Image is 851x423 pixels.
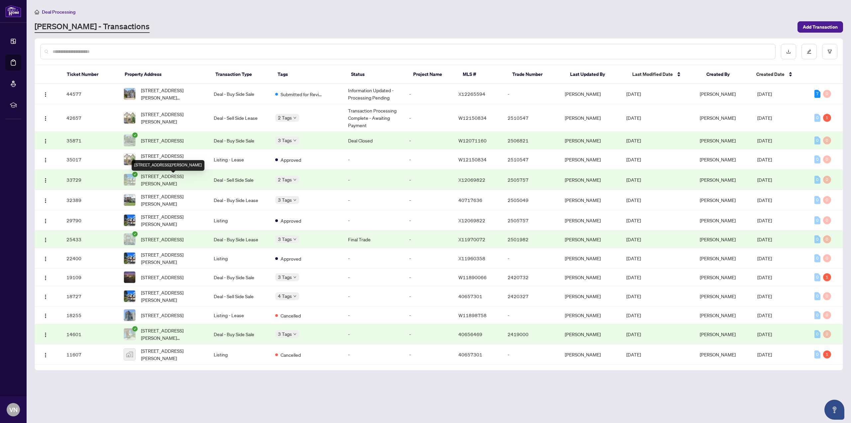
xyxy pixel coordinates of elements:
td: [PERSON_NAME] [559,286,621,307]
td: [PERSON_NAME] [559,132,621,149]
span: 3 Tags [278,235,292,243]
span: [PERSON_NAME] [700,293,736,299]
td: - [404,104,453,132]
td: Deal - Sell Side Lease [208,104,270,132]
img: thumbnail-img [124,272,135,283]
button: Logo [40,349,51,360]
th: Last Modified Date [627,65,701,84]
div: 1 [823,273,831,281]
span: [STREET_ADDRESS] [141,236,183,243]
td: [PERSON_NAME] [559,104,621,132]
span: down [293,178,297,181]
td: 2510547 [502,149,559,170]
div: 0 [823,235,831,243]
td: [PERSON_NAME] [559,84,621,104]
span: edit [807,49,811,54]
td: 25433 [61,231,118,248]
td: - [343,210,404,231]
span: Created Date [756,71,785,78]
td: [PERSON_NAME] [559,269,621,286]
td: [PERSON_NAME] [559,248,621,269]
button: Logo [40,291,51,302]
span: X12069822 [458,217,485,223]
span: [DATE] [626,156,641,162]
td: Deal - Buy Side Sale [208,269,270,286]
span: down [293,198,297,202]
th: Transaction Type [210,65,272,84]
td: - [404,307,453,324]
td: Listing [208,210,270,231]
span: [STREET_ADDRESS][PERSON_NAME] [141,152,203,167]
button: Logo [40,253,51,264]
span: 40657301 [458,293,482,299]
img: Logo [43,352,48,358]
td: Transaction Processing Complete - Awaiting Payment [343,104,404,132]
div: 1 [823,114,831,122]
span: [STREET_ADDRESS][PERSON_NAME] [141,213,203,228]
span: [DATE] [626,91,641,97]
td: - [343,269,404,286]
td: Deal Closed [343,132,404,149]
td: 2420732 [502,269,559,286]
span: down [293,238,297,241]
span: [DATE] [626,177,641,183]
span: [STREET_ADDRESS][PERSON_NAME] [141,172,203,187]
div: 0 [814,136,820,144]
span: Approved [281,217,301,224]
td: - [404,231,453,248]
img: Logo [43,178,48,183]
span: [PERSON_NAME] [700,91,736,97]
button: Logo [40,154,51,165]
span: [DATE] [626,351,641,357]
span: [STREET_ADDRESS] [141,312,183,319]
span: 3 Tags [278,330,292,338]
span: [DATE] [626,217,641,223]
td: - [502,307,559,324]
div: 0 [814,155,820,163]
td: - [343,324,404,344]
span: [PERSON_NAME] [700,177,736,183]
img: Logo [43,294,48,300]
img: thumbnail-img [124,135,135,146]
img: thumbnail-img [124,88,135,100]
span: [STREET_ADDRESS][PERSON_NAME] [141,289,203,304]
div: 0 [814,311,820,319]
span: VN [9,405,18,414]
div: 0 [823,90,831,98]
span: home [35,10,39,14]
img: thumbnail-img [124,174,135,185]
td: Listing [208,344,270,365]
img: thumbnail-img [124,215,135,226]
img: logo [5,5,21,17]
th: Created By [701,65,751,84]
td: - [404,248,453,269]
span: down [293,139,297,142]
td: 19109 [61,269,118,286]
img: thumbnail-img [124,112,135,123]
button: Logo [40,272,51,283]
span: [DATE] [626,274,641,280]
img: Logo [43,275,48,281]
span: [PERSON_NAME] [700,156,736,162]
span: [STREET_ADDRESS][PERSON_NAME][PERSON_NAME] [141,327,203,341]
td: 35017 [61,149,118,170]
td: 2510547 [502,104,559,132]
td: 35871 [61,132,118,149]
td: 29790 [61,210,118,231]
td: - [343,286,404,307]
td: - [343,344,404,365]
span: [DATE] [757,217,772,223]
img: thumbnail-img [124,328,135,340]
img: Logo [43,138,48,144]
button: Logo [40,234,51,245]
td: Deal - Buy Side Lease [208,190,270,210]
span: [DATE] [757,331,772,337]
span: Approved [281,156,301,163]
td: - [404,190,453,210]
td: 11607 [61,344,118,365]
th: Property Address [119,65,210,84]
img: thumbnail-img [124,234,135,245]
span: [DATE] [626,197,641,203]
span: [PERSON_NAME] [700,351,736,357]
span: down [293,332,297,336]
